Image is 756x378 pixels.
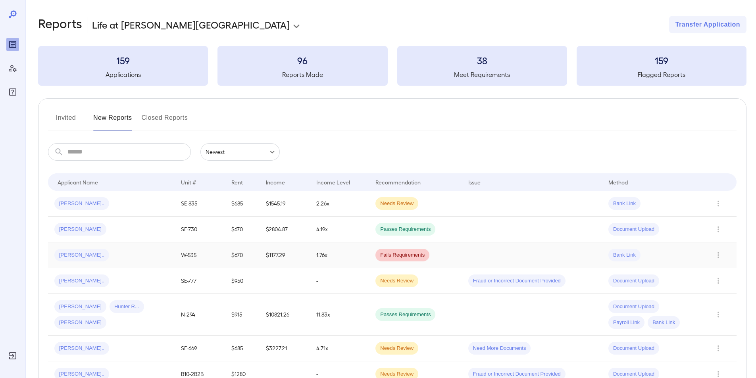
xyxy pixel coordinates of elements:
[375,251,429,259] span: Fails Requirements
[608,277,659,285] span: Document Upload
[316,177,350,187] div: Income Level
[54,345,109,352] span: [PERSON_NAME]..
[54,251,109,259] span: [PERSON_NAME]..
[175,268,225,294] td: SE-777
[225,294,260,336] td: $915
[54,226,106,233] span: [PERSON_NAME]
[225,336,260,361] td: $685
[58,177,98,187] div: Applicant Name
[608,303,659,311] span: Document Upload
[38,46,746,86] summary: 159Applications96Reports Made38Meet Requirements159Flagged Reports
[375,277,418,285] span: Needs Review
[260,336,310,361] td: $3227.21
[48,111,84,130] button: Invited
[38,54,208,67] h3: 159
[217,54,387,67] h3: 96
[38,70,208,79] h5: Applications
[577,70,746,79] h5: Flagged Reports
[38,16,82,33] h2: Reports
[608,251,641,259] span: Bank Link
[175,294,225,336] td: N-294
[375,311,435,319] span: Passes Requirements
[375,200,418,207] span: Needs Review
[142,111,188,130] button: Closed Reports
[260,191,310,217] td: $1545.19
[712,308,725,321] button: Row Actions
[669,16,746,33] button: Transfer Application
[310,242,369,268] td: 1.76x
[175,242,225,268] td: W-535
[175,336,225,361] td: SE-669
[175,217,225,242] td: SE-730
[110,303,144,311] span: Hunter R...
[260,242,310,268] td: $1177.29
[260,294,310,336] td: $10821.26
[712,274,725,287] button: Row Actions
[225,217,260,242] td: $670
[54,277,109,285] span: [PERSON_NAME]..
[468,345,531,352] span: Need More Documents
[260,217,310,242] td: $2804.87
[468,370,566,378] span: Fraud or Incorrect Document Provided
[266,177,285,187] div: Income
[6,38,19,51] div: Reports
[608,177,628,187] div: Method
[648,319,680,326] span: Bank Link
[468,177,481,187] div: Issue
[468,277,566,285] span: Fraud or Incorrect Document Provided
[6,349,19,362] div: Log Out
[54,370,109,378] span: [PERSON_NAME]..
[93,111,132,130] button: New Reports
[181,177,196,187] div: Unit #
[310,217,369,242] td: 4.19x
[54,303,106,311] span: [PERSON_NAME]
[6,86,19,98] div: FAQ
[375,177,421,187] div: Recommendation
[225,242,260,268] td: $670
[712,342,725,355] button: Row Actions
[397,54,567,67] h3: 38
[712,223,725,236] button: Row Actions
[200,143,280,161] div: Newest
[54,319,106,326] span: [PERSON_NAME]
[375,345,418,352] span: Needs Review
[712,197,725,210] button: Row Actions
[6,62,19,75] div: Manage Users
[577,54,746,67] h3: 159
[175,191,225,217] td: SE-835
[310,191,369,217] td: 2.26x
[608,319,644,326] span: Payroll Link
[225,191,260,217] td: $685
[54,200,109,207] span: [PERSON_NAME]..
[310,294,369,336] td: 11.83x
[608,370,659,378] span: Document Upload
[310,268,369,294] td: -
[608,226,659,233] span: Document Upload
[397,70,567,79] h5: Meet Requirements
[608,200,641,207] span: Bank Link
[92,18,290,31] p: Life at [PERSON_NAME][GEOGRAPHIC_DATA]
[231,177,244,187] div: Rent
[608,345,659,352] span: Document Upload
[375,226,435,233] span: Passes Requirements
[225,268,260,294] td: $950
[712,249,725,261] button: Row Actions
[217,70,387,79] h5: Reports Made
[375,370,418,378] span: Needs Review
[310,336,369,361] td: 4.71x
